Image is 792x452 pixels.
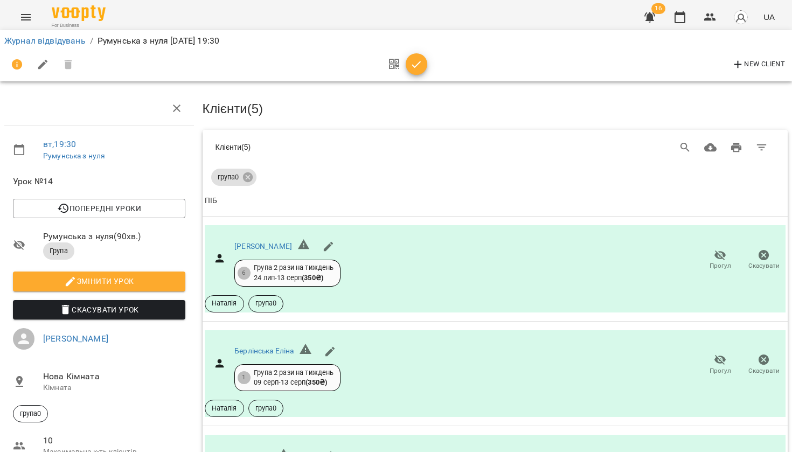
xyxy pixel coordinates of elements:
[254,368,334,388] div: Група 2 рази на тиждень 09 серп - 13 серп
[238,371,251,384] div: 1
[52,22,106,29] span: For Business
[729,56,788,73] button: New Client
[43,151,105,160] a: Румунська з нуля
[205,194,786,207] span: ПІБ
[238,267,251,280] div: 6
[43,333,108,344] a: [PERSON_NAME]
[43,434,185,447] span: 10
[742,245,786,275] button: Скасувати
[249,298,283,308] span: група0
[698,350,742,380] button: Прогул
[203,130,788,164] div: Table Toolbar
[43,370,185,383] span: Нова Кімната
[13,175,185,188] span: Урок №14
[22,275,177,288] span: Змінити урок
[216,142,462,152] div: Клієнти ( 5 )
[13,409,47,419] span: група0
[203,102,788,116] h3: Клієнти ( 5 )
[249,404,283,413] span: група0
[299,343,312,360] h6: Невірний формат телефону ${ phone }
[733,10,748,25] img: avatar_s.png
[710,261,731,270] span: Прогул
[43,230,185,243] span: Румунська з нуля ( 90 хв. )
[759,7,779,27] button: UA
[698,245,742,275] button: Прогул
[43,383,185,393] p: Кімната
[90,34,93,47] li: /
[13,272,185,291] button: Змінити урок
[205,404,244,413] span: Наталія
[211,169,256,186] div: група0
[254,263,334,283] div: Група 2 рази на тиждень 24 лип - 13 серп
[234,346,294,355] a: Берлінська Еліна
[205,298,244,308] span: Наталія
[724,135,749,161] button: Друк
[305,378,327,386] b: ( 350 ₴ )
[52,5,106,21] img: Voopty Logo
[742,350,786,380] button: Скасувати
[22,303,177,316] span: Скасувати Урок
[672,135,698,161] button: Search
[211,172,245,182] span: група0
[98,34,219,47] p: Румунська з нуля [DATE] 19:30
[4,36,86,46] a: Журнал відвідувань
[710,366,731,375] span: Прогул
[748,366,780,375] span: Скасувати
[748,261,780,270] span: Скасувати
[13,300,185,319] button: Скасувати Урок
[302,274,323,282] b: ( 350 ₴ )
[763,11,775,23] span: UA
[205,194,217,207] div: Sort
[205,194,217,207] div: ПІБ
[698,135,724,161] button: Завантажити CSV
[4,34,788,47] nav: breadcrumb
[43,139,76,149] a: вт , 19:30
[13,405,48,422] div: група0
[22,202,177,215] span: Попередні уроки
[43,246,74,256] span: Група
[749,135,775,161] button: Фільтр
[651,3,665,14] span: 16
[13,4,39,30] button: Menu
[234,242,292,251] a: [PERSON_NAME]
[732,58,785,71] span: New Client
[13,199,185,218] button: Попередні уроки
[297,238,310,255] h6: Невірний формат телефону ${ phone }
